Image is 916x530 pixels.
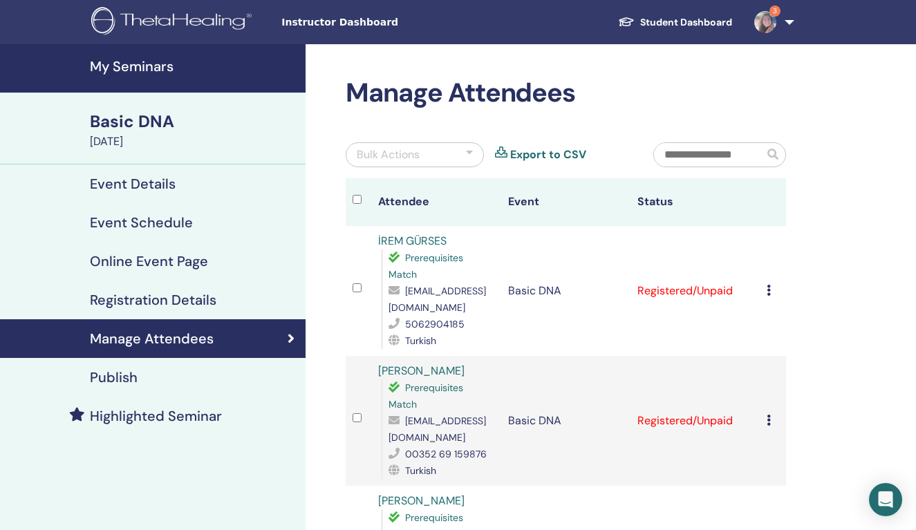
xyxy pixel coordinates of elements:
[82,110,306,150] a: Basic DNA[DATE]
[378,493,465,508] a: [PERSON_NAME]
[281,15,489,30] span: Instructor Dashboard
[90,214,193,231] h4: Event Schedule
[607,10,743,35] a: Student Dashboard
[90,176,176,192] h4: Event Details
[90,133,297,150] div: [DATE]
[389,415,486,444] span: [EMAIL_ADDRESS][DOMAIN_NAME]
[378,234,447,248] a: İREM GÜRSES
[389,252,463,281] span: Prerequisites Match
[510,146,586,163] a: Export to CSV
[501,226,630,356] td: Basic DNA
[378,363,465,378] a: [PERSON_NAME]
[90,408,222,424] h4: Highlighted Seminar
[754,11,776,33] img: default.jpg
[90,369,138,386] h4: Publish
[405,334,436,347] span: Turkish
[501,356,630,486] td: Basic DNA
[90,253,208,269] h4: Online Event Page
[357,146,420,163] div: Bulk Actions
[769,6,781,17] span: 3
[90,292,216,308] h4: Registration Details
[371,178,501,226] th: Attendee
[91,7,256,38] img: logo.png
[501,178,630,226] th: Event
[90,58,297,75] h4: My Seminars
[389,381,463,410] span: Prerequisites Match
[405,448,487,460] span: 00352 69 159876
[90,330,214,347] h4: Manage Attendees
[405,318,465,330] span: 5062904185
[346,77,786,109] h2: Manage Attendees
[405,464,436,477] span: Turkish
[618,16,635,28] img: graduation-cap-white.svg
[389,285,486,314] span: [EMAIL_ADDRESS][DOMAIN_NAME]
[630,178,760,226] th: Status
[90,110,297,133] div: Basic DNA
[869,483,902,516] div: Open Intercom Messenger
